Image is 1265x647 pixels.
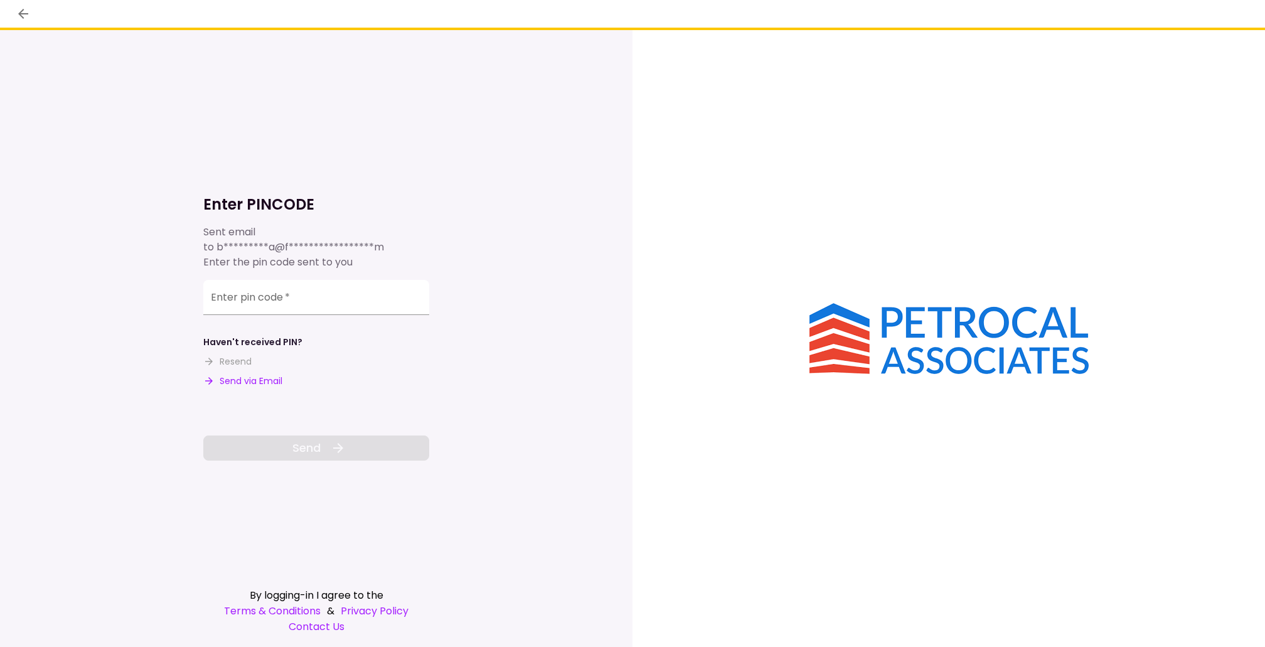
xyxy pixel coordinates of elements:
[203,336,302,349] div: Haven't received PIN?
[203,436,429,461] button: Send
[203,225,429,270] div: Sent email to Enter the pin code sent to you
[13,3,34,24] button: back
[292,439,321,456] span: Send
[809,303,1089,374] img: AIO logo
[203,195,429,215] h1: Enter PINCODE
[224,603,321,619] a: Terms & Conditions
[203,603,429,619] div: &
[203,587,429,603] div: By logging-in I agree to the
[203,375,282,388] button: Send via Email
[203,355,252,368] button: Resend
[203,619,429,634] a: Contact Us
[341,603,408,619] a: Privacy Policy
